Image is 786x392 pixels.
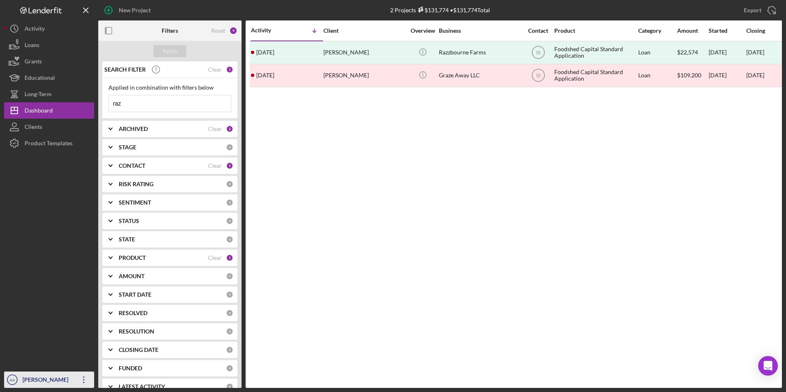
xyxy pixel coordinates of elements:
div: 0 [226,309,233,317]
button: Grants [4,53,94,70]
b: STAGE [119,144,136,151]
button: Educational [4,70,94,86]
div: Reset [211,27,225,34]
b: PRODUCT [119,255,146,261]
div: 0 [226,273,233,280]
div: $131,774 [416,7,449,14]
div: [PERSON_NAME] [323,65,405,86]
button: New Project [98,2,159,18]
div: [PERSON_NAME] [20,372,74,390]
div: Applied in combination with filters below [108,84,231,91]
div: $109,200 [677,65,708,86]
button: Export [736,2,782,18]
button: Apply [154,45,186,57]
time: 2025-08-28 13:15 [256,49,274,56]
div: 0 [226,365,233,372]
div: Clear [208,126,222,132]
div: Loan [638,42,676,63]
div: [PERSON_NAME] [323,42,405,63]
div: Grants [25,53,42,72]
div: $22,574 [677,42,708,63]
button: Long-Term [4,86,94,102]
b: LATEST ACTIVITY [119,383,165,390]
div: Started [709,27,745,34]
div: 0 [226,328,233,335]
div: Educational [25,70,55,88]
div: Foodshed Capital Standard Application [554,65,636,86]
a: Loans [4,37,94,53]
div: Loan [638,65,676,86]
div: Category [638,27,676,34]
b: RESOLVED [119,310,147,316]
div: Graze Away LLC [439,65,521,86]
div: 0 [226,346,233,354]
div: 0 [226,383,233,390]
div: 0 [226,180,233,188]
div: Overview [407,27,438,34]
div: Activity [25,20,45,39]
b: ARCHIVED [119,126,148,132]
div: Clear [208,162,222,169]
b: START DATE [119,291,151,298]
div: 0 [226,291,233,298]
div: Client [323,27,405,34]
div: 1 [226,66,233,73]
b: STATUS [119,218,139,224]
div: New Project [119,2,151,18]
text: AA [10,378,15,382]
div: 0 [226,217,233,225]
div: 2 Projects • $131,774 Total [390,7,490,14]
div: Long-Term [25,86,52,104]
time: [DATE] [746,72,764,79]
div: Business [439,27,521,34]
div: Clear [208,255,222,261]
div: 2 [226,125,233,133]
div: Apply [163,45,178,57]
b: CLOSING DATE [119,347,158,353]
div: 1 [226,254,233,261]
b: FUNDED [119,365,142,372]
div: 0 [226,199,233,206]
button: Dashboard [4,102,94,119]
div: Clear [208,66,222,73]
text: IB [536,73,540,79]
div: 0 [226,236,233,243]
div: Dashboard [25,102,53,121]
div: 9 [229,27,237,35]
b: AMOUNT [119,273,145,279]
text: IB [536,50,540,56]
div: Activity [251,27,287,34]
div: Razzbourne Farms [439,42,521,63]
b: CONTACT [119,162,145,169]
div: 5 [226,162,233,169]
div: Amount [677,27,708,34]
b: STATE [119,236,135,243]
div: Open Intercom Messenger [758,356,778,376]
button: Product Templates [4,135,94,151]
button: AA[PERSON_NAME] [4,372,94,388]
div: 0 [226,144,233,151]
div: Product [554,27,636,34]
div: Foodshed Capital Standard Application [554,42,636,63]
button: Activity [4,20,94,37]
div: [DATE] [746,49,764,56]
div: [DATE] [709,42,745,63]
div: Loans [25,37,39,55]
b: RESOLUTION [119,328,154,335]
b: SENTIMENT [119,199,151,206]
div: Export [744,2,761,18]
div: Contact [523,27,553,34]
div: Product Templates [25,135,72,153]
div: [DATE] [709,65,745,86]
button: Clients [4,119,94,135]
b: RISK RATING [119,181,154,187]
b: Filters [162,27,178,34]
b: SEARCH FILTER [104,66,146,73]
